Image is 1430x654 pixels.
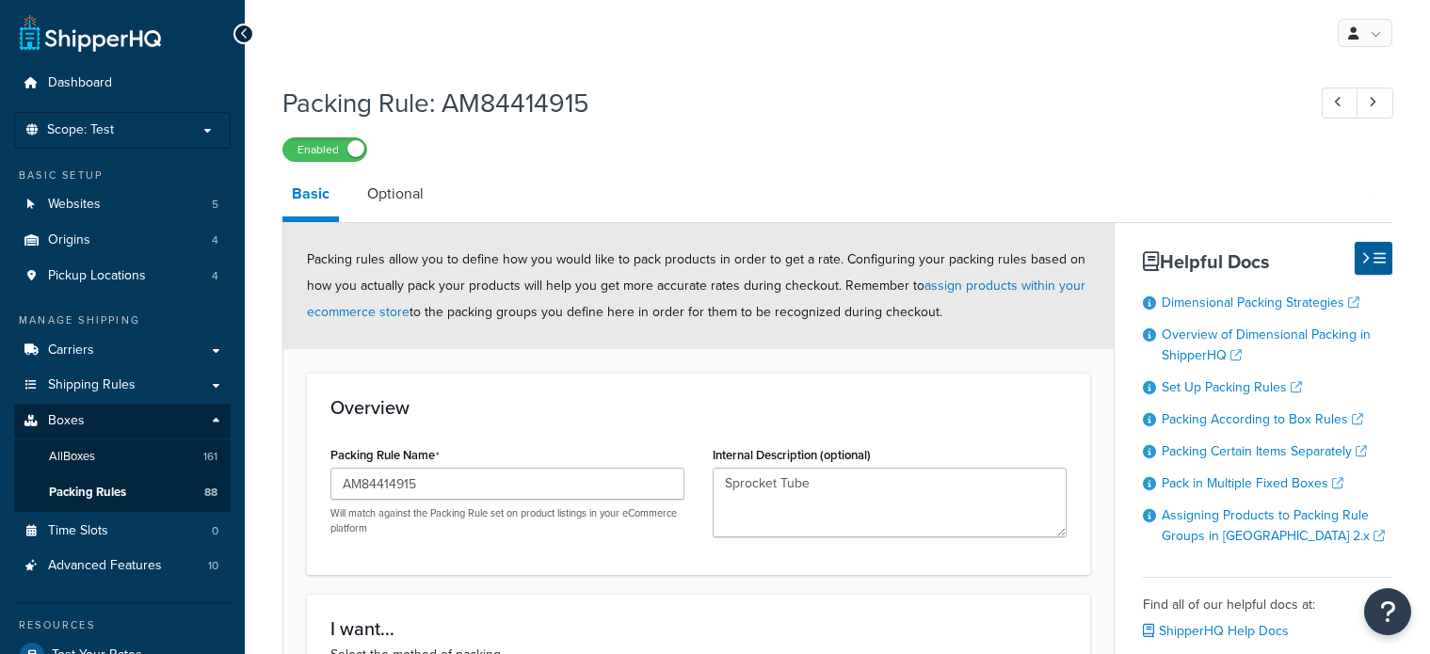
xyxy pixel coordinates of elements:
[48,232,90,248] span: Origins
[307,249,1085,322] span: Packing rules allow you to define how you would like to pack products in order to get a rate. Con...
[1162,293,1359,312] a: Dimensional Packing Strategies
[283,138,366,161] label: Enabled
[14,368,231,403] a: Shipping Rules
[1162,409,1363,429] a: Packing According to Box Rules
[1143,251,1392,272] h3: Helpful Docs
[358,171,433,216] a: Optional
[14,404,231,511] li: Boxes
[14,312,231,328] div: Manage Shipping
[48,413,85,429] span: Boxes
[48,343,94,359] span: Carriers
[49,485,126,501] span: Packing Rules
[330,506,684,535] p: Will match against the Packing Rule set on product listings in your eCommerce platform
[14,187,231,222] a: Websites5
[48,75,112,91] span: Dashboard
[14,475,231,510] li: Packing Rules
[1355,242,1392,275] button: Hide Help Docs
[212,268,218,284] span: 4
[14,259,231,294] li: Pickup Locations
[14,439,231,474] a: AllBoxes161
[14,514,231,549] a: Time Slots0
[282,85,1287,121] h1: Packing Rule: AM84414915
[47,122,114,138] span: Scope: Test
[713,468,1067,537] textarea: Sprocket Tube
[1143,621,1289,641] a: ShipperHQ Help Docs
[14,187,231,222] li: Websites
[14,223,231,258] li: Origins
[14,617,231,633] div: Resources
[14,404,231,439] a: Boxes
[48,197,101,213] span: Websites
[208,558,218,574] span: 10
[1322,88,1358,119] a: Previous Record
[14,514,231,549] li: Time Slots
[212,232,218,248] span: 4
[713,448,871,462] label: Internal Description (optional)
[1143,577,1392,645] div: Find all of our helpful docs at:
[14,66,231,101] a: Dashboard
[14,549,231,583] a: Advanced Features10
[1162,473,1343,493] a: Pack in Multiple Fixed Boxes
[48,523,108,539] span: Time Slots
[14,167,231,183] div: Basic Setup
[204,485,217,501] span: 88
[1162,325,1371,365] a: Overview of Dimensional Packing in ShipperHQ
[330,448,440,463] label: Packing Rule Name
[48,558,162,574] span: Advanced Features
[212,523,218,539] span: 0
[14,259,231,294] a: Pickup Locations4
[14,475,231,510] a: Packing Rules88
[14,333,231,368] a: Carriers
[1357,88,1393,119] a: Next Record
[212,197,218,213] span: 5
[49,449,95,465] span: All Boxes
[330,397,1067,418] h3: Overview
[330,618,1067,639] h3: I want...
[14,549,231,583] li: Advanced Features
[282,171,339,222] a: Basic
[203,449,217,465] span: 161
[1162,441,1367,461] a: Packing Certain Items Separately
[1162,505,1385,546] a: Assigning Products to Packing Rule Groups in [GEOGRAPHIC_DATA] 2.x
[1364,588,1411,635] button: Open Resource Center
[1162,377,1302,397] a: Set Up Packing Rules
[48,377,136,393] span: Shipping Rules
[14,223,231,258] a: Origins4
[48,268,146,284] span: Pickup Locations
